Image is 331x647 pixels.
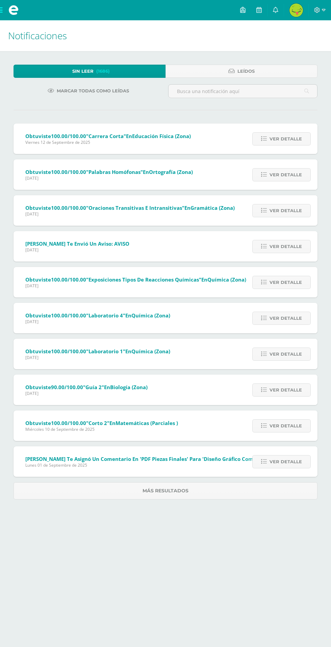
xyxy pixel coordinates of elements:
[132,133,191,139] span: Educación física (zona)
[149,169,193,175] span: Ortografía (Zona)
[116,420,178,426] span: Matemáticas (Parciales )
[270,276,302,289] span: Ver detalle
[131,312,170,319] span: Química (Zona)
[270,420,302,432] span: Ver detalle
[14,482,317,499] a: Más resultados
[131,348,170,355] span: Química (Zona)
[86,348,125,355] span: "Laboratorio 1"
[237,65,255,77] span: Leídos
[86,204,184,211] span: "Oraciones transitivas e intransitivas"
[25,420,178,426] span: Obtuviste en
[25,133,191,139] span: Obtuviste en
[25,384,148,391] span: Obtuviste en
[110,384,148,391] span: Biología (Zona)
[86,420,109,426] span: "corto 2"
[25,204,235,211] span: Obtuviste en
[25,312,170,319] span: Obtuviste en
[51,169,86,175] span: 100.00/100.00
[96,65,110,77] span: (1686)
[51,348,86,355] span: 100.00/100.00
[25,283,246,289] span: [DATE]
[51,384,83,391] span: 90.00/100.00
[39,84,137,97] a: Marcar todas como leídas
[207,276,246,283] span: Química (Zona)
[25,348,170,355] span: Obtuviste en
[72,65,94,77] span: Sin leer
[190,204,235,211] span: Gramática (Zona)
[86,133,126,139] span: "Carrera corta"
[25,276,246,283] span: Obtuviste en
[25,175,193,181] span: [DATE]
[25,426,178,432] span: Miércoles 10 de Septiembre de 2025
[25,391,148,396] span: [DATE]
[165,65,317,78] a: Leídos
[51,312,86,319] span: 100.00/100.00
[25,240,129,247] span: [PERSON_NAME] te envió un aviso: AVISO
[51,276,86,283] span: 100.00/100.00
[86,169,143,175] span: "Palabras homófonas"
[25,355,170,360] span: [DATE]
[51,204,86,211] span: 100.00/100.00
[25,455,283,462] span: [PERSON_NAME] te asignó un comentario en 'PDF piezas finales' para 'Diseño Gráfico Computarizado'
[83,384,104,391] span: "Guía 2"
[270,384,302,396] span: Ver detalle
[25,462,283,468] span: Lunes 01 de Septiembre de 2025
[270,133,302,145] span: Ver detalle
[270,312,302,325] span: Ver detalle
[169,85,317,98] input: Busca una notificación aquí
[25,247,129,253] span: [DATE]
[14,65,165,78] a: Sin leer(1686)
[270,204,302,217] span: Ver detalle
[270,348,302,360] span: Ver detalle
[25,139,191,145] span: Viernes 12 de Septiembre de 2025
[25,169,193,175] span: Obtuviste en
[51,133,86,139] span: 100.00/100.00
[289,3,303,17] img: 97e88fa67c80cacf31678ba3dd903fc2.png
[270,455,302,468] span: Ver detalle
[86,312,125,319] span: "Laboratorio 4"
[51,420,86,426] span: 100.00/100.00
[25,319,170,325] span: [DATE]
[8,29,67,42] span: Notificaciones
[270,240,302,253] span: Ver detalle
[25,211,235,217] span: [DATE]
[270,169,302,181] span: Ver detalle
[86,276,201,283] span: "Exposiciones tipos de reacciones químicas"
[57,85,129,97] span: Marcar todas como leídas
